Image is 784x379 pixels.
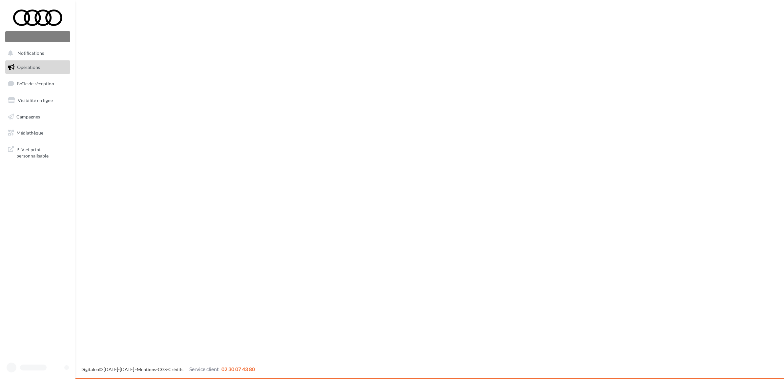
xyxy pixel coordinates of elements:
a: Médiathèque [4,126,72,140]
span: Boîte de réception [17,81,54,86]
a: Visibilité en ligne [4,94,72,107]
span: Service client [189,366,219,372]
a: Crédits [168,367,183,372]
span: 02 30 07 43 80 [221,366,255,372]
span: Opérations [17,64,40,70]
a: Boîte de réception [4,76,72,91]
span: Notifications [17,51,44,56]
a: PLV et print personnalisable [4,142,72,162]
a: Digitaleo [80,367,99,372]
a: Opérations [4,60,72,74]
span: Médiathèque [16,130,43,136]
span: Campagnes [16,114,40,119]
span: © [DATE]-[DATE] - - - [80,367,255,372]
a: CGS [158,367,167,372]
a: Mentions [137,367,156,372]
div: Nouvelle campagne [5,31,70,42]
span: PLV et print personnalisable [16,145,68,159]
span: Visibilité en ligne [18,97,53,103]
a: Campagnes [4,110,72,124]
